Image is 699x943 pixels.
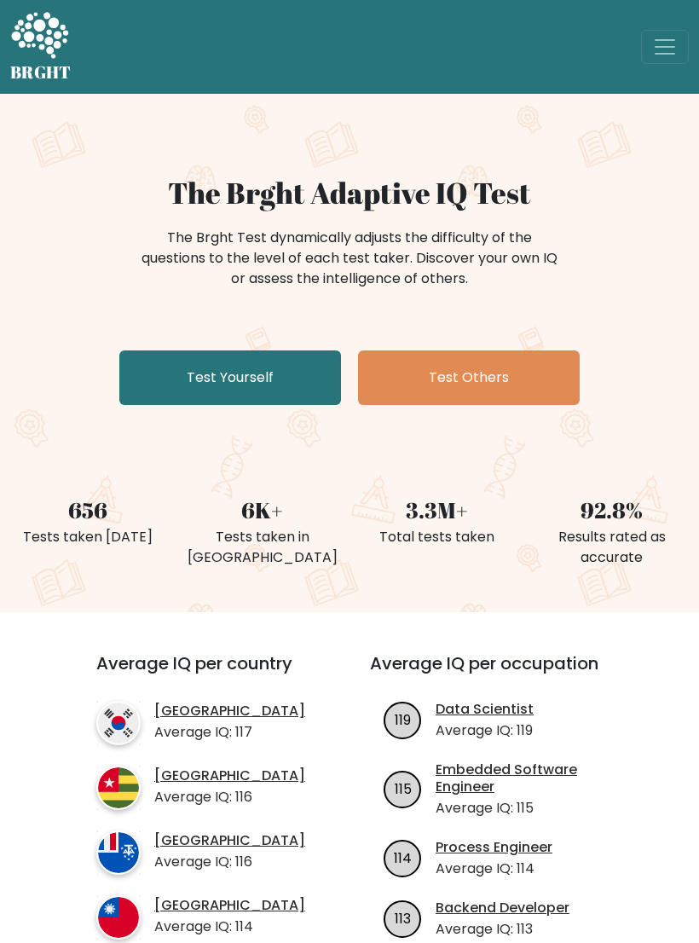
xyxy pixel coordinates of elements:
[436,919,569,940] p: Average IQ: 113
[154,722,305,743] p: Average IQ: 117
[358,350,580,405] a: Test Others
[154,897,305,915] a: [GEOGRAPHIC_DATA]
[534,527,689,568] div: Results rated as accurate
[395,909,411,929] text: 113
[96,830,141,875] img: country
[10,7,72,87] a: BRGHT
[370,653,623,694] h3: Average IQ per occupation
[360,527,514,547] div: Total tests taken
[436,720,534,741] p: Average IQ: 119
[154,767,305,785] a: [GEOGRAPHIC_DATA]
[10,527,165,547] div: Tests taken [DATE]
[395,779,412,799] text: 115
[394,848,412,868] text: 114
[10,62,72,83] h5: BRGHT
[436,761,623,797] a: Embedded Software Engineer
[436,859,552,879] p: Average IQ: 114
[96,653,309,694] h3: Average IQ per country
[154,832,305,850] a: [GEOGRAPHIC_DATA]
[154,852,305,872] p: Average IQ: 116
[436,900,569,917] a: Backend Developer
[185,494,339,527] div: 6K+
[96,701,141,745] img: country
[154,703,305,720] a: [GEOGRAPHIC_DATA]
[436,701,534,719] a: Data Scientist
[119,350,341,405] a: Test Yourself
[436,839,552,857] a: Process Engineer
[185,527,339,568] div: Tests taken in [GEOGRAPHIC_DATA]
[395,710,411,730] text: 119
[96,766,141,810] img: country
[360,494,514,527] div: 3.3M+
[10,494,165,527] div: 656
[154,917,305,937] p: Average IQ: 114
[641,30,689,64] button: Toggle navigation
[96,895,141,940] img: country
[10,176,689,211] h1: The Brght Adaptive IQ Test
[136,228,563,289] div: The Brght Test dynamically adjusts the difficulty of the questions to the level of each test take...
[534,494,689,527] div: 92.8%
[154,787,305,807] p: Average IQ: 116
[436,798,623,819] p: Average IQ: 115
